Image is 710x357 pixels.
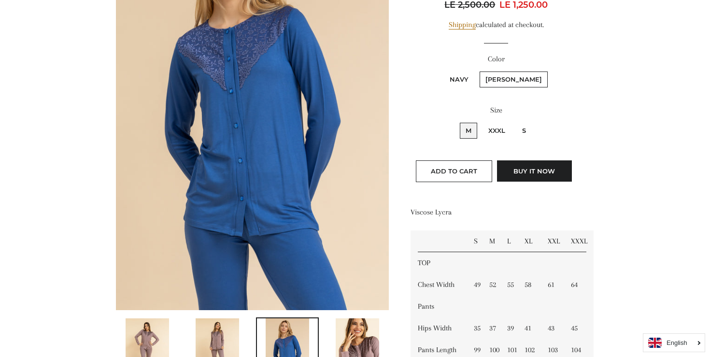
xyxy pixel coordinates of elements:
[500,317,517,339] td: 39
[540,317,564,339] td: 43
[648,338,700,348] a: English
[480,71,548,87] label: [PERSON_NAME]
[467,317,482,339] td: 35
[482,274,499,296] td: 52
[467,230,482,252] td: S
[411,274,467,296] td: Chest Width
[564,274,594,296] td: 64
[467,274,482,296] td: 49
[460,123,477,139] label: M
[482,317,499,339] td: 37
[517,230,540,252] td: XL
[483,123,511,139] label: XXXL
[416,160,492,182] button: Add to Cart
[500,274,517,296] td: 55
[497,160,572,182] button: Buy it now
[431,167,477,175] span: Add to Cart
[517,274,540,296] td: 58
[411,317,467,339] td: Hips Width
[500,230,517,252] td: L
[411,206,582,218] p: Viscose Lycra
[482,230,499,252] td: M
[444,71,474,87] label: Navy
[411,53,582,65] label: Color
[564,230,594,252] td: XXXL
[516,123,532,139] label: S
[517,317,540,339] td: 41
[411,19,582,31] div: calculated at checkout.
[411,296,467,317] td: Pants
[540,230,564,252] td: XXL
[411,252,467,274] td: TOP
[540,274,564,296] td: 61
[449,20,476,29] a: Shipping
[667,340,687,346] i: English
[564,317,594,339] td: 45
[411,104,582,116] label: Size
